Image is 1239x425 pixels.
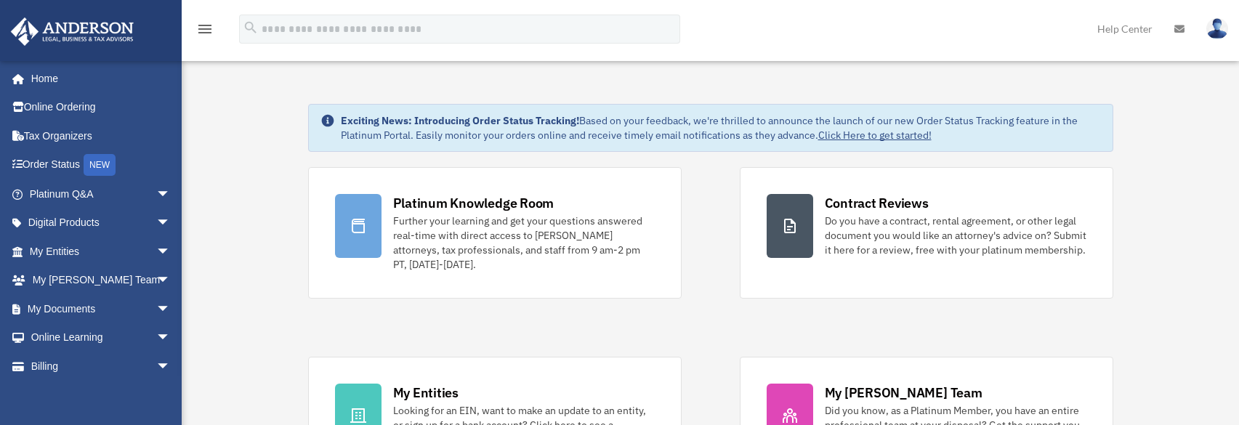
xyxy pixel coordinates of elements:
div: Platinum Knowledge Room [393,194,554,212]
a: Platinum Knowledge Room Further your learning and get your questions answered real-time with dire... [308,167,682,299]
a: My Entitiesarrow_drop_down [10,237,193,266]
a: Tax Organizers [10,121,193,150]
a: Contract Reviews Do you have a contract, rental agreement, or other legal document you would like... [740,167,1113,299]
div: My [PERSON_NAME] Team [825,384,982,402]
i: search [243,20,259,36]
div: NEW [84,154,116,176]
a: menu [196,25,214,38]
div: Based on your feedback, we're thrilled to announce the launch of our new Order Status Tracking fe... [341,113,1101,142]
a: Online Ordering [10,93,193,122]
a: Digital Productsarrow_drop_down [10,209,193,238]
strong: Exciting News: Introducing Order Status Tracking! [341,114,579,127]
span: arrow_drop_down [156,323,185,353]
a: Billingarrow_drop_down [10,352,193,381]
a: My Documentsarrow_drop_down [10,294,193,323]
img: Anderson Advisors Platinum Portal [7,17,138,46]
a: Click Here to get started! [818,129,932,142]
img: User Pic [1206,18,1228,39]
div: Further your learning and get your questions answered real-time with direct access to [PERSON_NAM... [393,214,655,272]
span: arrow_drop_down [156,237,185,267]
i: menu [196,20,214,38]
a: My [PERSON_NAME] Teamarrow_drop_down [10,266,193,295]
div: Do you have a contract, rental agreement, or other legal document you would like an attorney's ad... [825,214,1086,257]
span: arrow_drop_down [156,266,185,296]
span: arrow_drop_down [156,352,185,381]
div: Contract Reviews [825,194,929,212]
div: My Entities [393,384,459,402]
a: Online Learningarrow_drop_down [10,323,193,352]
a: Platinum Q&Aarrow_drop_down [10,179,193,209]
a: Home [10,64,185,93]
span: arrow_drop_down [156,209,185,238]
span: arrow_drop_down [156,179,185,209]
span: arrow_drop_down [156,294,185,324]
a: Order StatusNEW [10,150,193,180]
